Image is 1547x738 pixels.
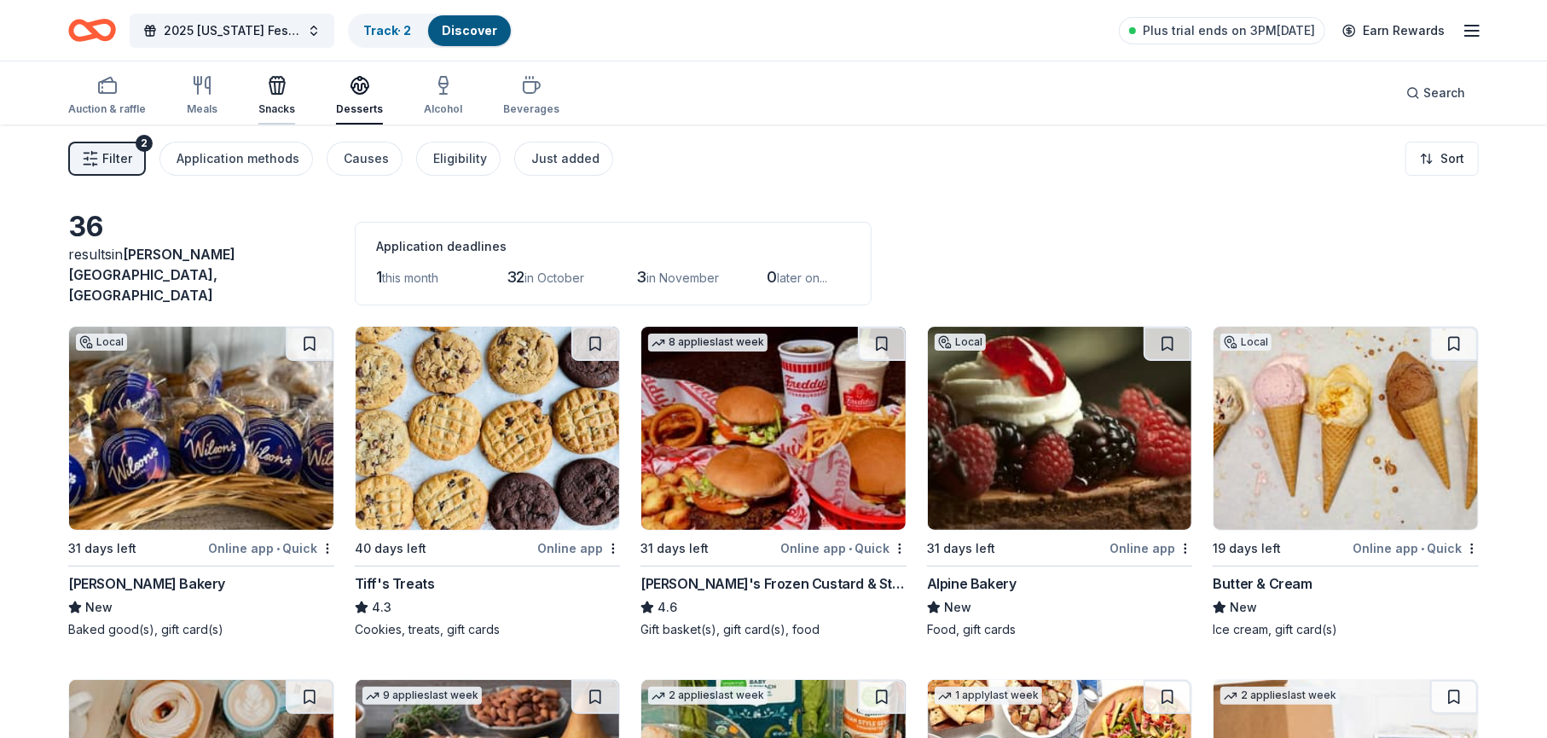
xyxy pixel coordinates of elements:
div: 2 applies last week [1220,687,1340,705]
a: Home [68,10,116,50]
button: Causes [327,142,403,176]
span: Search [1423,83,1465,103]
div: Online app [1110,538,1192,559]
button: Filter2 [68,142,146,176]
div: 36 [68,210,334,244]
button: Sort [1405,142,1479,176]
div: Causes [344,148,389,169]
span: in October [525,270,585,285]
div: Local [935,334,986,351]
span: in November [647,270,720,285]
span: • [1421,542,1424,555]
span: this month [382,270,438,285]
div: Local [1220,334,1272,351]
div: 19 days left [1213,538,1281,559]
a: Track· 2 [363,23,411,38]
span: • [276,542,280,555]
span: 0 [768,268,778,286]
button: Beverages [503,68,559,125]
span: New [85,597,113,618]
a: Plus trial ends on 3PM[DATE] [1119,17,1325,44]
div: Eligibility [433,148,487,169]
div: Desserts [336,102,383,116]
span: Plus trial ends on 3PM[DATE] [1143,20,1315,41]
span: 4.3 [372,597,391,618]
a: Image for Butter & CreamLocal19 days leftOnline app•QuickButter & CreamNewIce cream, gift card(s) [1213,326,1479,638]
a: Image for Wilson's BakeryLocal31 days leftOnline app•Quick[PERSON_NAME] BakeryNewBaked good(s), g... [68,326,334,638]
span: Sort [1440,148,1464,169]
a: Image for Tiff's Treats40 days leftOnline appTiff's Treats4.3Cookies, treats, gift cards [355,326,621,638]
div: Application methods [177,148,299,169]
div: Online app Quick [780,538,907,559]
a: Discover [442,23,497,38]
button: Eligibility [416,142,501,176]
div: 9 applies last week [362,687,482,705]
img: Image for Alpine Bakery [928,327,1192,530]
div: 1 apply last week [935,687,1042,705]
div: Cookies, treats, gift cards [355,621,621,638]
div: Auction & raffle [68,102,146,116]
div: Gift basket(s), gift card(s), food [640,621,907,638]
div: results [68,244,334,305]
div: Snacks [258,102,295,116]
span: [PERSON_NAME][GEOGRAPHIC_DATA], [GEOGRAPHIC_DATA] [68,246,235,304]
div: 40 days left [355,538,426,559]
div: Just added [531,148,600,169]
span: 3 [637,268,647,286]
div: 8 applies last week [648,334,768,352]
button: Just added [514,142,613,176]
span: Filter [102,148,132,169]
div: 31 days left [68,538,136,559]
span: 2025 [US_STATE] Festival of Trees [164,20,300,41]
span: 1 [376,268,382,286]
button: Auction & raffle [68,68,146,125]
div: 2 applies last week [648,687,768,705]
button: Application methods [159,142,313,176]
button: Search [1393,76,1479,110]
img: Image for Freddy's Frozen Custard & Steakburgers [641,327,906,530]
div: Ice cream, gift card(s) [1213,621,1479,638]
button: Desserts [336,68,383,125]
span: • [849,542,852,555]
span: New [944,597,971,618]
div: Online app Quick [208,538,334,559]
div: Alpine Bakery [927,573,1017,594]
button: Snacks [258,68,295,125]
span: 4.6 [658,597,677,618]
span: 32 [507,268,525,286]
div: Tiff's Treats [355,573,435,594]
div: 2 [136,135,153,152]
div: Butter & Cream [1213,573,1312,594]
span: in [68,246,235,304]
div: Meals [187,102,217,116]
img: Image for Butter & Cream [1214,327,1478,530]
div: [PERSON_NAME] Bakery [68,573,225,594]
div: 31 days left [640,538,709,559]
div: Online app [537,538,620,559]
a: Image for Freddy's Frozen Custard & Steakburgers8 applieslast week31 days leftOnline app•Quick[PE... [640,326,907,638]
img: Image for Wilson's Bakery [69,327,333,530]
button: Meals [187,68,217,125]
div: Application deadlines [376,236,850,257]
span: New [1230,597,1257,618]
div: Alcohol [424,102,462,116]
div: Online app Quick [1353,538,1479,559]
button: Alcohol [424,68,462,125]
div: Baked good(s), gift card(s) [68,621,334,638]
div: Food, gift cards [927,621,1193,638]
div: [PERSON_NAME]'s Frozen Custard & Steakburgers [640,573,907,594]
img: Image for Tiff's Treats [356,327,620,530]
div: Beverages [503,102,559,116]
button: Track· 2Discover [348,14,513,48]
a: Image for Alpine BakeryLocal31 days leftOnline appAlpine BakeryNewFood, gift cards [927,326,1193,638]
span: later on... [778,270,828,285]
div: 31 days left [927,538,995,559]
a: Earn Rewards [1332,15,1455,46]
div: Local [76,334,127,351]
button: 2025 [US_STATE] Festival of Trees [130,14,334,48]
